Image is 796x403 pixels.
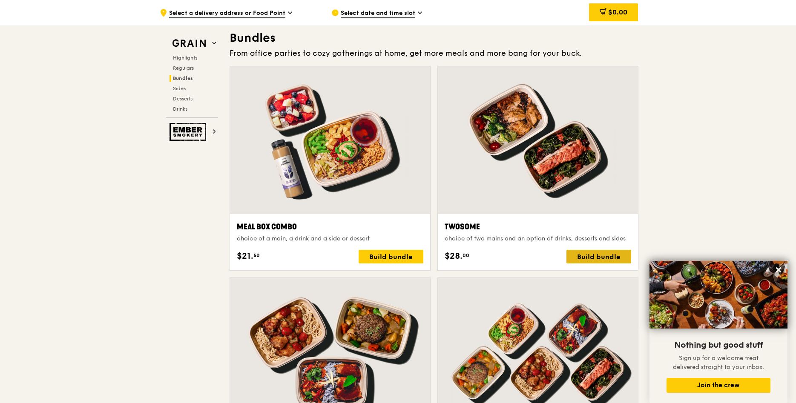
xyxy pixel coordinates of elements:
[173,86,186,91] span: Sides
[173,96,193,102] span: Desserts
[230,47,638,59] div: From office parties to cozy gatherings at home, get more meals and more bang for your buck.
[674,340,763,350] span: Nothing but good stuff
[445,221,631,233] div: Twosome
[608,8,627,16] span: $0.00
[359,250,423,263] div: Build bundle
[230,30,638,46] h3: Bundles
[463,252,469,259] span: 00
[772,263,785,277] button: Close
[667,378,770,393] button: Join the crew
[566,250,631,263] div: Build bundle
[445,234,631,243] div: choice of two mains and an option of drinks, desserts and sides
[649,261,787,329] img: DSC07876-Edit02-Large.jpeg
[341,9,415,18] span: Select date and time slot
[170,36,209,51] img: Grain web logo
[173,55,197,61] span: Highlights
[237,250,253,263] span: $21.
[673,354,764,371] span: Sign up for a welcome treat delivered straight to your inbox.
[445,250,463,263] span: $28.
[173,75,193,81] span: Bundles
[237,221,423,233] div: Meal Box Combo
[170,123,209,141] img: Ember Smokery web logo
[173,65,194,71] span: Regulars
[173,106,187,112] span: Drinks
[237,234,423,243] div: choice of a main, a drink and a side or dessert
[169,9,285,18] span: Select a delivery address or Food Point
[253,252,260,259] span: 50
